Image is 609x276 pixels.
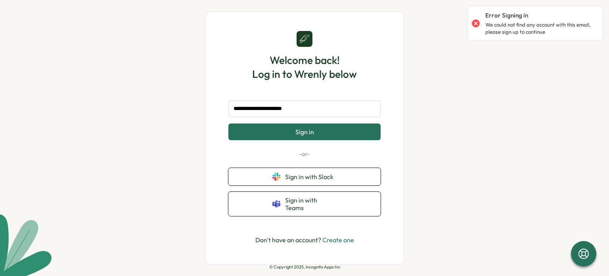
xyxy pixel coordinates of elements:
span: Sign in [295,128,314,135]
button: Sign in with Slack [228,168,381,185]
span: Sign in with Teams [285,197,337,211]
p: © Copyright 2025, Incognito Apps Inc [269,264,340,270]
button: Sign in with Teams [228,192,381,216]
span: Sign in with Slack [285,173,337,180]
p: -or- [228,150,381,158]
h1: Welcome back! Log in to Wrenly below [252,53,357,81]
p: Don't have an account? [255,235,354,245]
p: Error Signing in [485,11,528,20]
button: Sign in [228,124,381,140]
p: We could not find any account with this email, please sign up to continue [485,21,595,35]
a: Create one [322,236,354,244]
